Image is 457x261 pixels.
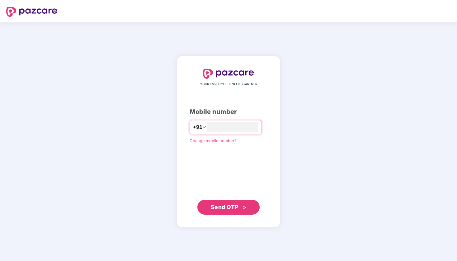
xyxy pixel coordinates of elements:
[190,107,267,117] div: Mobile number
[6,7,57,17] img: logo
[190,138,237,143] a: Change mobile number?
[211,204,238,210] span: Send OTP
[193,123,202,131] span: +91
[200,82,257,87] span: YOUR EMPLOYEE BENEFITS PARTNER
[243,206,247,210] span: double-right
[202,125,206,129] span: down
[197,200,260,215] button: Send OTPdouble-right
[203,69,254,79] img: logo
